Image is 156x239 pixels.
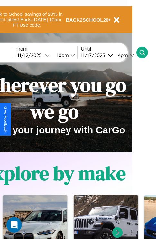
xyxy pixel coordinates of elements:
div: 11 / 12 / 2025 [17,52,45,58]
button: 11/12/2025 [15,52,51,59]
iframe: Intercom live chat [6,217,22,233]
button: 10pm [51,52,77,59]
div: 11 / 17 / 2025 [81,52,108,58]
div: 4pm [115,52,130,58]
label: From [15,46,77,52]
div: 10pm [53,52,70,58]
b: BACK2SCHOOL20 [66,17,109,23]
div: Give Feedback [3,106,8,132]
button: 4pm [113,52,136,59]
label: Until [81,46,136,52]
